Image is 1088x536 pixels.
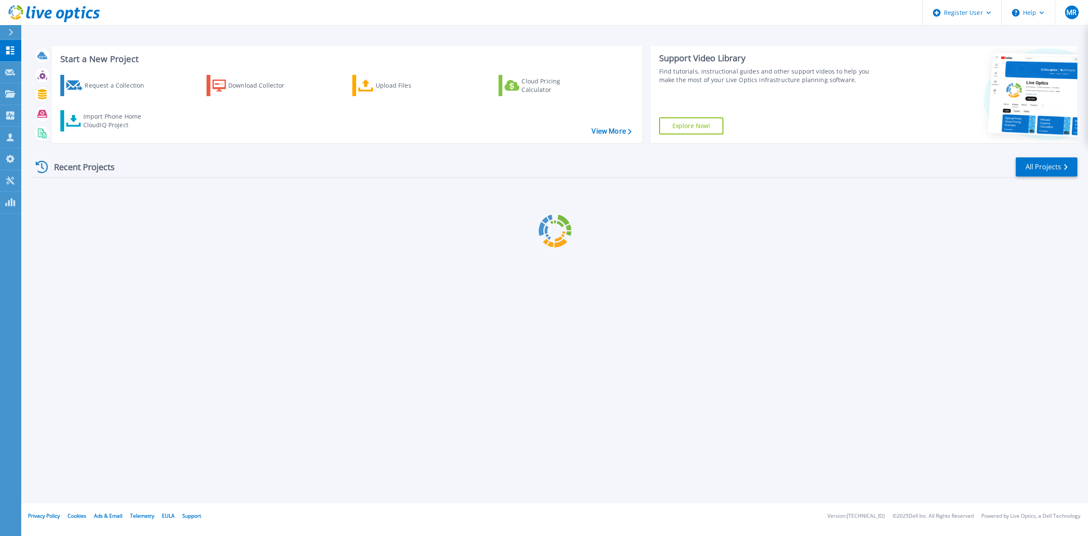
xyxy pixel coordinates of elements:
[521,77,589,94] div: Cloud Pricing Calculator
[376,77,444,94] div: Upload Files
[659,117,724,134] a: Explore Now!
[499,75,593,96] a: Cloud Pricing Calculator
[228,77,296,94] div: Download Collector
[352,75,447,96] a: Upload Files
[659,67,880,84] div: Find tutorials, instructional guides and other support videos to help you make the most of your L...
[60,75,155,96] a: Request a Collection
[33,157,126,177] div: Recent Projects
[28,512,60,519] a: Privacy Policy
[68,512,86,519] a: Cookies
[207,75,301,96] a: Download Collector
[1066,9,1077,16] span: MR
[83,112,150,129] div: Import Phone Home CloudIQ Project
[827,513,885,519] li: Version: [TECHNICAL_ID]
[94,512,122,519] a: Ads & Email
[1016,157,1077,177] a: All Projects
[85,77,153,94] div: Request a Collection
[892,513,974,519] li: © 2025 Dell Inc. All Rights Reserved
[981,513,1080,519] li: Powered by Live Optics, a Dell Technology
[60,54,631,64] h3: Start a New Project
[182,512,201,519] a: Support
[130,512,154,519] a: Telemetry
[162,512,175,519] a: EULA
[592,127,631,135] a: View More
[659,53,880,64] div: Support Video Library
